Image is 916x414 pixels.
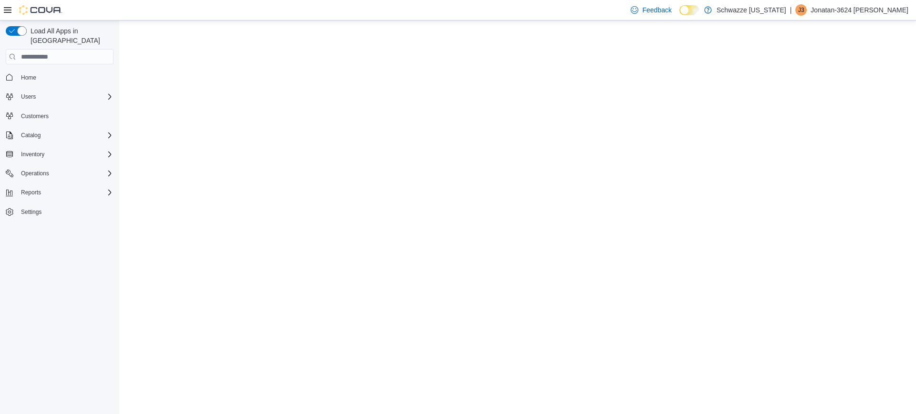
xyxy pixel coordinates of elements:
[21,170,49,177] span: Operations
[17,206,114,218] span: Settings
[21,93,36,101] span: Users
[21,189,41,196] span: Reports
[19,5,62,15] img: Cova
[17,110,114,122] span: Customers
[17,91,40,102] button: Users
[17,187,45,198] button: Reports
[21,112,49,120] span: Customers
[17,187,114,198] span: Reports
[679,5,699,15] input: Dark Mode
[811,4,908,16] p: Jonatan-3624 [PERSON_NAME]
[17,206,45,218] a: Settings
[17,91,114,102] span: Users
[798,4,804,16] span: J3
[17,149,114,160] span: Inventory
[795,4,807,16] div: Jonatan-3624 Vega
[21,74,36,81] span: Home
[2,90,117,103] button: Users
[627,0,675,20] a: Feedback
[679,15,680,16] span: Dark Mode
[2,186,117,199] button: Reports
[21,131,41,139] span: Catalog
[17,72,40,83] a: Home
[17,130,114,141] span: Catalog
[2,205,117,219] button: Settings
[27,26,114,45] span: Load All Apps in [GEOGRAPHIC_DATA]
[2,129,117,142] button: Catalog
[17,168,114,179] span: Operations
[2,167,117,180] button: Operations
[790,4,792,16] p: |
[21,208,42,216] span: Settings
[17,130,44,141] button: Catalog
[2,148,117,161] button: Inventory
[717,4,786,16] p: Schwazze [US_STATE]
[2,70,117,84] button: Home
[17,149,48,160] button: Inventory
[6,66,114,243] nav: Complex example
[2,109,117,123] button: Customers
[17,111,52,122] a: Customers
[17,71,114,83] span: Home
[17,168,53,179] button: Operations
[21,151,44,158] span: Inventory
[642,5,671,15] span: Feedback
